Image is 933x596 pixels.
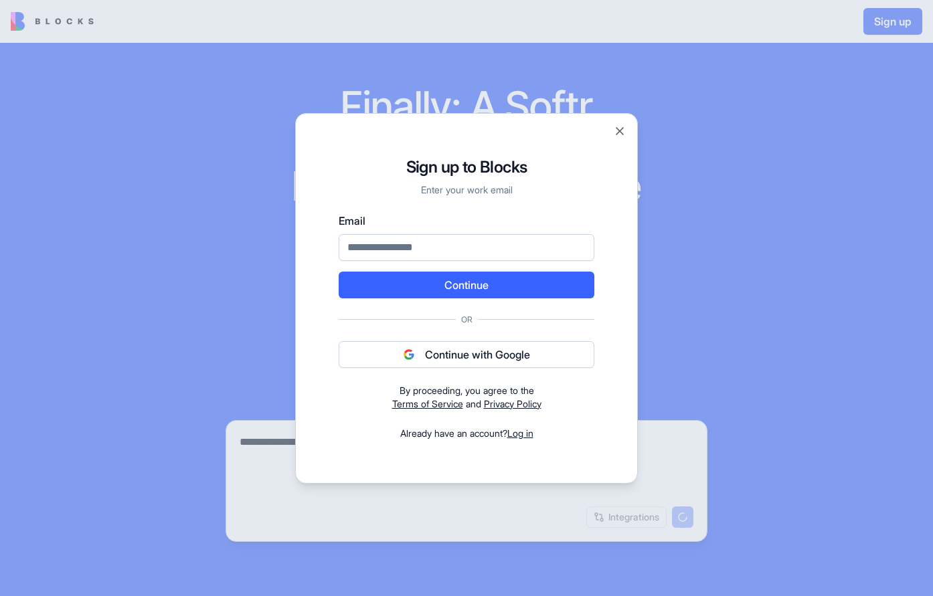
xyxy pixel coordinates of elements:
label: Email [339,213,594,229]
div: By proceeding, you agree to the [339,384,594,397]
div: and [339,384,594,411]
button: Continue with Google [339,341,594,368]
div: Already have an account? [339,427,594,440]
button: Close [613,124,626,138]
a: Terms of Service [392,398,463,409]
a: Log in [507,427,533,439]
p: Enter your work email [339,183,594,197]
img: google logo [404,349,414,360]
span: Or [456,314,478,325]
button: Continue [339,272,594,298]
a: Privacy Policy [484,398,541,409]
h1: Sign up to Blocks [339,157,594,178]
